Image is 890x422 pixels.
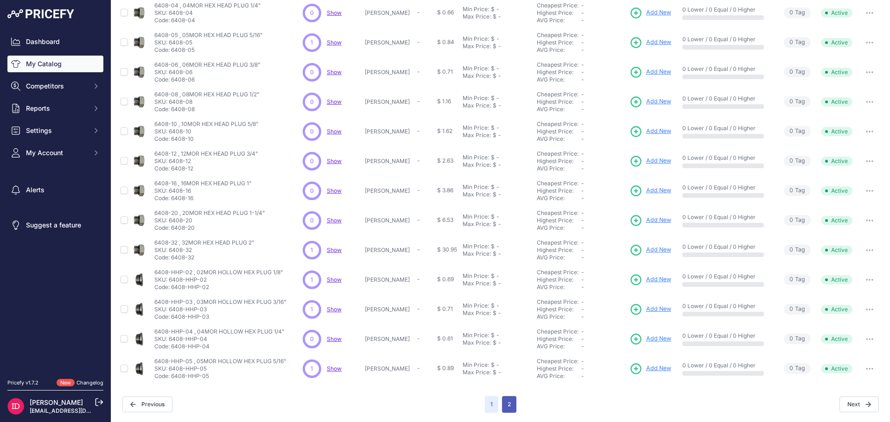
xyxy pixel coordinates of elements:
[581,31,584,38] span: -
[537,106,581,113] div: AVG Price:
[463,124,489,132] div: Min Price:
[154,165,258,172] p: Code: 6408-12
[154,39,263,46] p: SKU: 6408-05
[493,161,496,169] div: $
[26,82,87,91] span: Competitors
[463,213,489,220] div: Min Price:
[537,195,581,202] div: AVG Price:
[646,334,671,343] span: Add New
[491,243,495,250] div: $
[537,31,578,38] a: Cheapest Price:
[365,69,413,76] p: [PERSON_NAME]
[463,6,489,13] div: Min Price:
[821,97,852,107] span: Active
[310,127,314,136] span: 0
[789,97,793,106] span: 0
[463,43,491,50] div: Max Price:
[30,398,83,406] a: [PERSON_NAME]
[784,126,811,137] span: Tag
[365,98,413,106] p: [PERSON_NAME]
[581,165,584,172] span: -
[581,76,584,83] span: -
[537,269,578,276] a: Cheapest Price:
[537,224,581,232] div: AVG Price:
[493,102,496,109] div: $
[463,65,489,72] div: Min Price:
[327,128,342,135] a: Show
[537,217,581,224] div: Highest Price:
[537,239,578,246] a: Cheapest Price:
[784,185,811,196] span: Tag
[327,9,342,16] span: Show
[310,216,314,225] span: 0
[646,68,671,76] span: Add New
[537,358,578,365] a: Cheapest Price:
[365,276,413,283] p: [PERSON_NAME]
[417,98,420,105] span: -
[154,269,283,276] p: 6408-HHP-02 , 02MOR HOLLOW HEX PLUG 1/8"
[629,155,671,168] a: Add New
[581,9,584,16] span: -
[537,209,578,216] a: Cheapest Price:
[537,76,581,83] div: AVG Price:
[537,39,581,46] div: Highest Price:
[365,39,413,46] p: [PERSON_NAME]
[581,157,584,164] span: -
[496,132,501,139] div: -
[495,94,499,102] div: -
[154,254,254,261] p: Code: 6408-32
[496,72,501,80] div: -
[682,6,770,13] p: 0 Lower / 0 Equal / 0 Higher
[581,46,584,53] span: -
[493,250,496,258] div: $
[789,38,793,47] span: 0
[495,213,499,220] div: -
[154,46,263,54] p: Code: 6408-05
[365,128,413,135] p: [PERSON_NAME]
[437,216,453,223] span: $ 6.53
[784,37,811,48] span: Tag
[784,7,811,18] span: Tag
[629,303,671,316] a: Add New
[491,35,495,43] div: $
[327,217,342,224] span: Show
[7,33,103,368] nav: Sidebar
[310,98,314,106] span: 0
[537,135,581,143] div: AVG Price:
[327,306,342,313] a: Show
[789,246,793,254] span: 0
[463,183,489,191] div: Min Price:
[537,254,581,261] div: AVG Price:
[682,273,770,280] p: 0 Lower / 0 Equal / 0 Higher
[789,186,793,195] span: 0
[629,273,671,286] a: Add New
[581,120,584,127] span: -
[437,38,454,45] span: $ 0.84
[463,161,491,169] div: Max Price:
[417,68,420,75] span: -
[537,165,581,172] div: AVG Price:
[646,305,671,314] span: Add New
[496,161,501,169] div: -
[581,276,584,283] span: -
[417,276,420,283] span: -
[463,35,489,43] div: Min Price:
[495,272,499,280] div: -
[154,239,254,246] p: 6408-32 , 32MOR HEX HEAD PLUG 2"
[537,2,578,9] a: Cheapest Price:
[7,56,103,72] a: My Catalog
[646,186,671,195] span: Add New
[437,127,452,134] span: $ 1.62
[496,250,501,258] div: -
[821,68,852,77] span: Active
[154,128,259,135] p: SKU: 6408-10
[581,180,584,187] span: -
[821,186,852,195] span: Active
[491,65,495,72] div: $
[784,274,811,285] span: Tag
[495,6,499,13] div: -
[581,187,584,194] span: -
[682,154,770,162] p: 0 Lower / 0 Equal / 0 Higher
[7,182,103,198] a: Alerts
[496,191,501,198] div: -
